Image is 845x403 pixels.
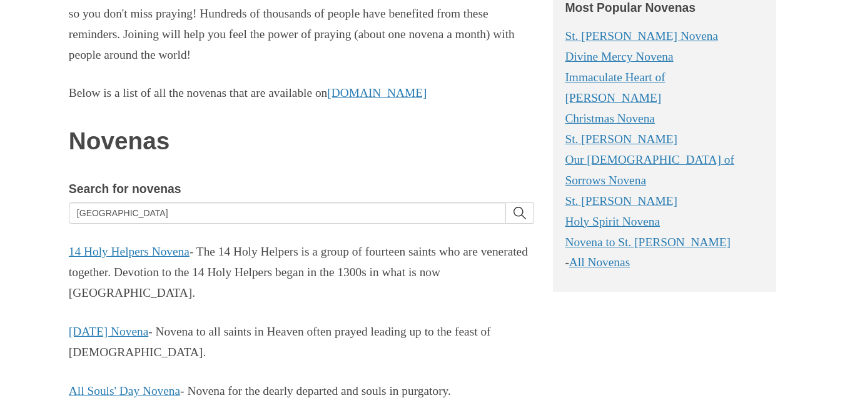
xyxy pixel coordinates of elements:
p: - Novena for the dearly departed and souls in purgatory. [69,381,534,402]
a: St. [PERSON_NAME] [565,132,677,146]
a: Holy Spirit Novena [565,215,660,228]
input: Type in a topic, or your favorite saint [69,202,506,224]
label: Search for novenas [69,179,181,199]
a: 14 Holy Helpers Novena [69,245,190,258]
a: St. [PERSON_NAME] Novena [565,29,718,42]
a: Christmas Novena [565,112,655,125]
a: Our [DEMOGRAPHIC_DATA] of Sorrows Novena [565,153,734,187]
h4: Most Popular Novenas [565,1,764,14]
li: - [565,252,764,273]
a: [DOMAIN_NAME] [327,86,427,99]
a: St. [PERSON_NAME] [565,194,677,207]
p: - The 14 Holy Helpers is a group of fourteen saints who are venerated together. Devotion to the 1... [69,242,534,304]
p: Below is a list of all the novenas that are available on [69,83,534,104]
h1: Novenas [69,128,534,155]
button: search [506,202,534,224]
a: All Souls' Day Novena [69,384,180,397]
a: [DATE] Novena [69,325,148,338]
a: All Novenas [569,256,630,269]
a: Divine Mercy Novena [565,50,673,63]
p: - Novena to all saints in Heaven often prayed leading up to the feast of [DEMOGRAPHIC_DATA]. [69,322,534,363]
a: Immaculate Heart of [PERSON_NAME] [565,71,665,104]
a: Novena to St. [PERSON_NAME] [565,236,731,249]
